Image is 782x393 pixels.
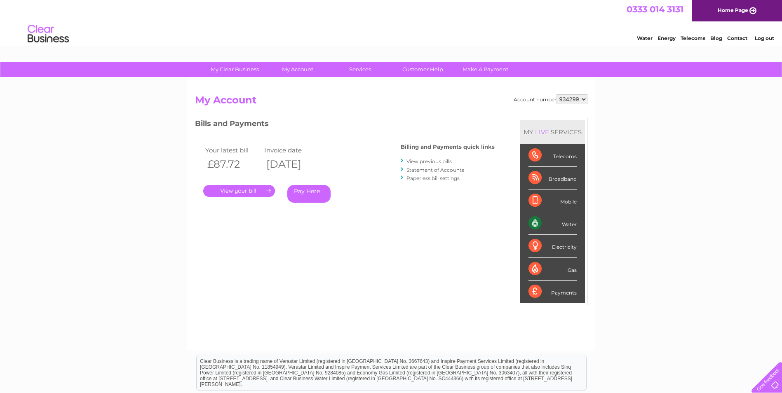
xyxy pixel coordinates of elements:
[406,175,460,181] a: Paperless bill settings
[520,120,585,144] div: MY SERVICES
[528,212,577,235] div: Water
[658,35,676,41] a: Energy
[681,35,705,41] a: Telecoms
[528,144,577,167] div: Telecoms
[263,62,331,77] a: My Account
[528,258,577,281] div: Gas
[514,94,587,104] div: Account number
[528,167,577,189] div: Broadband
[406,167,464,173] a: Statement of Accounts
[326,62,394,77] a: Services
[195,118,495,132] h3: Bills and Payments
[203,145,263,156] td: Your latest bill
[27,21,69,47] img: logo.png
[401,144,495,150] h4: Billing and Payments quick links
[203,185,275,197] a: .
[287,185,331,203] a: Pay Here
[203,156,263,173] th: £87.72
[528,189,577,212] div: Mobile
[262,156,322,173] th: [DATE]
[627,4,683,14] a: 0333 014 3131
[727,35,747,41] a: Contact
[755,35,774,41] a: Log out
[528,281,577,303] div: Payments
[451,62,519,77] a: Make A Payment
[195,94,587,110] h2: My Account
[528,235,577,257] div: Electricity
[533,128,551,136] div: LIVE
[201,62,269,77] a: My Clear Business
[637,35,653,41] a: Water
[262,145,322,156] td: Invoice date
[710,35,722,41] a: Blog
[406,158,452,164] a: View previous bills
[197,5,586,40] div: Clear Business is a trading name of Verastar Limited (registered in [GEOGRAPHIC_DATA] No. 3667643...
[389,62,457,77] a: Customer Help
